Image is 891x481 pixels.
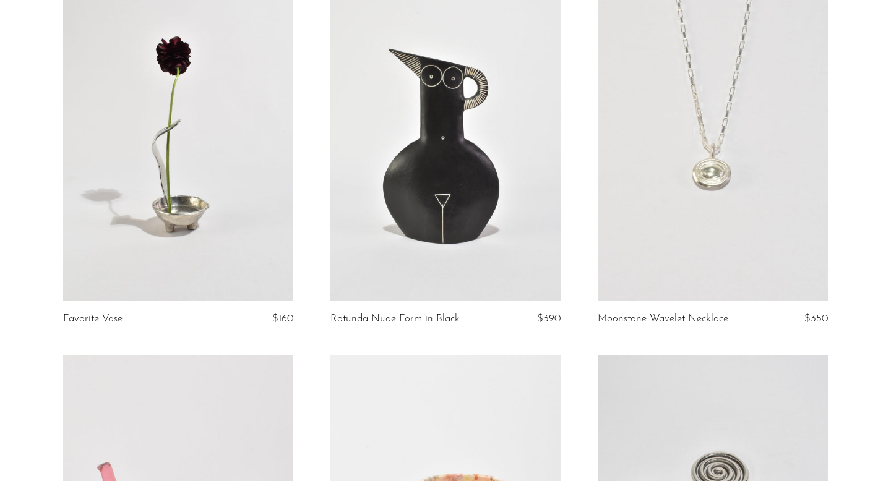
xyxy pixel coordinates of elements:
a: Favorite Vase [63,313,123,325]
a: Rotunda Nude Form in Black [330,313,460,325]
span: $390 [537,313,561,324]
span: $160 [272,313,293,324]
span: $350 [804,313,828,324]
a: Moonstone Wavelet Necklace [598,313,728,325]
